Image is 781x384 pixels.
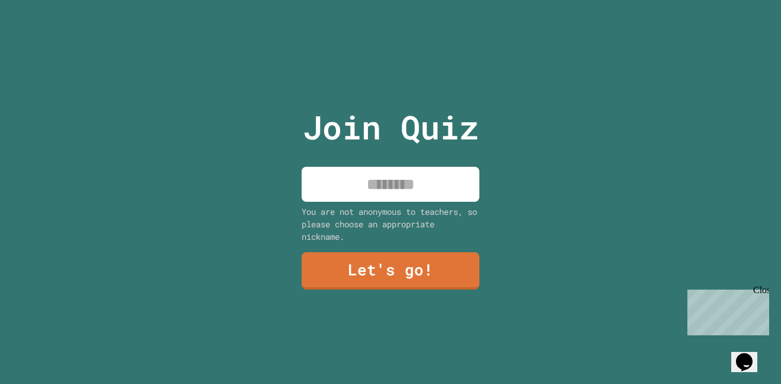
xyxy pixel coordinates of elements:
div: You are not anonymous to teachers, so please choose an appropriate nickname. [302,205,479,243]
div: Chat with us now!Close [5,5,82,75]
iframe: chat widget [683,285,769,335]
a: Let's go! [302,252,479,290]
p: Join Quiz [303,103,479,152]
iframe: chat widget [731,337,769,372]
